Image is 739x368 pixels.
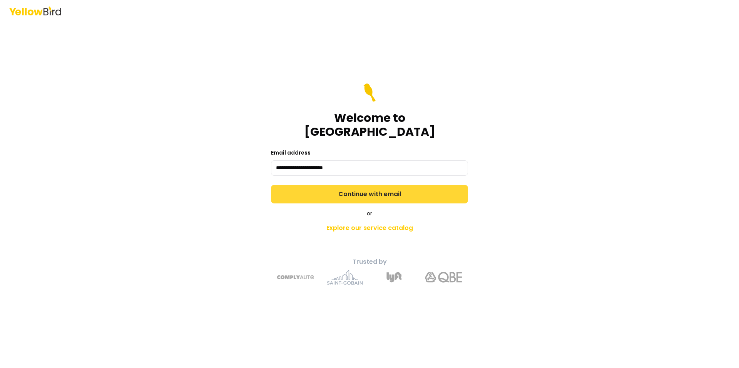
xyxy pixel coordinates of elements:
[271,185,468,203] button: Continue with email
[367,210,372,217] span: or
[271,111,468,139] h1: Welcome to [GEOGRAPHIC_DATA]
[271,149,311,157] label: Email address
[234,257,505,266] p: Trusted by
[234,220,505,236] a: Explore our service catalog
